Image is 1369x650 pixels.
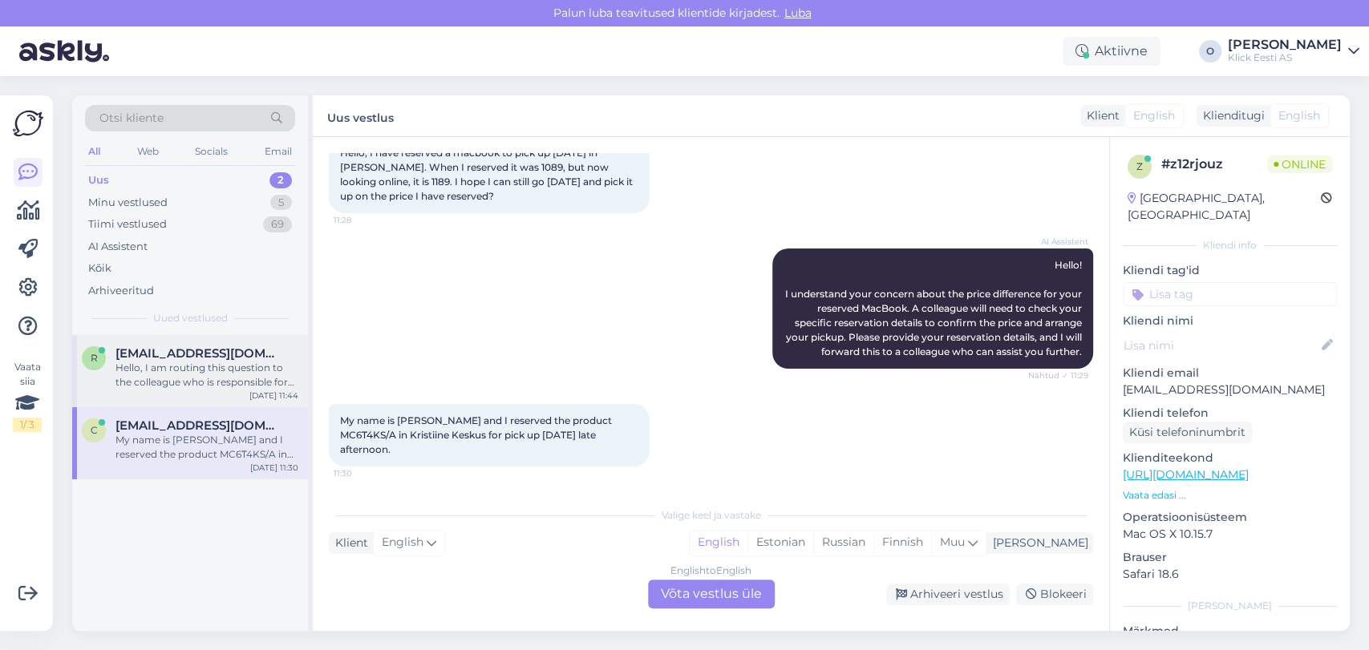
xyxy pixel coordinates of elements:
span: Hello! I understand your concern about the price difference for your reserved MacBook. A colleagu... [785,259,1084,357]
div: Kõik [88,260,111,277]
p: Kliendi email [1123,365,1337,382]
div: English to English [670,563,751,578]
div: [PERSON_NAME] [1123,599,1337,613]
div: Klienditugi [1197,107,1265,124]
p: Brauser [1123,549,1337,566]
div: Minu vestlused [88,195,168,211]
p: Kliendi tag'id [1123,262,1337,279]
input: Lisa nimi [1124,337,1318,354]
span: My name is [PERSON_NAME] and I reserved the product MC6T4KS/A in Kristiine Keskus for pick up [DA... [340,414,614,455]
div: [DATE] 11:30 [250,462,298,474]
div: Estonian [747,531,813,555]
span: Muu [940,535,965,549]
a: [URL][DOMAIN_NAME] [1123,467,1249,482]
span: 11:28 [334,214,394,226]
div: Võta vestlus üle [648,579,775,608]
div: [GEOGRAPHIC_DATA], [GEOGRAPHIC_DATA] [1128,190,1321,224]
div: Tiimi vestlused [88,216,167,232]
span: Otsi kliente [99,110,164,127]
div: [PERSON_NAME] [1228,38,1342,51]
div: Uus [88,172,109,188]
div: Vaata siia [13,360,42,432]
div: Hello, I am routing this question to the colleague who is responsible for this topic. The reply m... [115,361,298,390]
p: Mac OS X 10.15.7 [1123,526,1337,543]
span: Online [1267,155,1332,173]
div: Kliendi info [1123,238,1337,252]
p: Kliendi telefon [1123,405,1337,422]
div: Klient [329,535,368,551]
div: Klick Eesti AS [1228,51,1342,64]
span: English [1133,107,1175,124]
div: Blokeeri [1016,583,1093,605]
p: Operatsioonisüsteem [1123,509,1337,526]
div: Arhiveeri vestlus [886,583,1010,605]
div: Aktiivne [1063,37,1160,66]
span: z [1136,160,1143,172]
div: 69 [263,216,292,232]
span: cesarzeppini@gmail.com [115,418,282,433]
div: Russian [813,531,873,555]
div: Klient [1080,107,1120,124]
div: 5 [270,195,292,211]
p: [EMAIL_ADDRESS][DOMAIN_NAME] [1123,382,1337,398]
p: Vaata edasi ... [1123,488,1337,503]
div: Socials [192,141,231,162]
div: Arhiveeritud [88,283,154,299]
div: # z12rjouz [1161,155,1267,174]
div: AI Assistent [88,239,148,255]
span: railiah@hotmail.com [115,346,282,361]
div: My name is [PERSON_NAME] and I reserved the product MC6T4KS/A in Kristiine Keskus for pick up [DA... [115,433,298,462]
a: [PERSON_NAME]Klick Eesti AS [1228,38,1359,64]
div: 1 / 3 [13,418,42,432]
p: Safari 18.6 [1123,566,1337,583]
div: Küsi telefoninumbrit [1123,422,1252,443]
div: English [690,531,747,555]
span: English [1278,107,1320,124]
p: Kliendi nimi [1123,313,1337,329]
span: r [91,352,98,364]
span: Uued vestlused [153,311,228,325]
div: Valige keel ja vastake [329,508,1093,523]
label: Uus vestlus [327,105,394,127]
span: English [382,534,423,551]
div: [PERSON_NAME] [986,535,1088,551]
img: Askly Logo [13,108,43,139]
span: AI Assistent [1028,236,1088,248]
input: Lisa tag [1123,282,1337,306]
div: 2 [269,172,292,188]
div: Email [261,141,295,162]
div: [DATE] 11:44 [249,390,298,402]
span: Nähtud ✓ 11:29 [1028,369,1088,382]
p: Märkmed [1123,623,1337,640]
div: Finnish [873,531,931,555]
span: Luba [780,6,816,20]
p: Klienditeekond [1123,450,1337,466]
span: 11:30 [334,467,394,479]
span: c [91,424,98,436]
div: O [1199,40,1221,63]
div: Web [134,141,162,162]
div: All [85,141,103,162]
